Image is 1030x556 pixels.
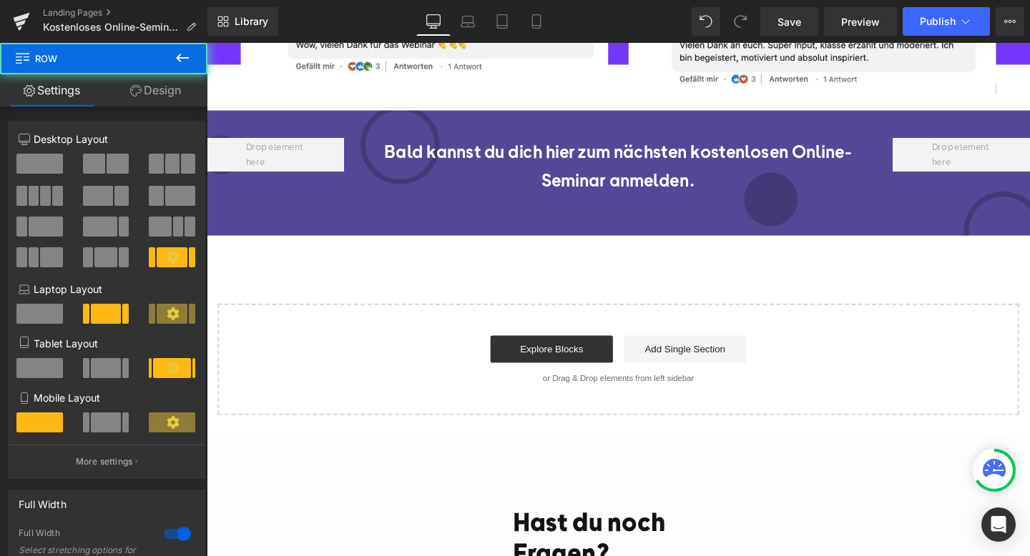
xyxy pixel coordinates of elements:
a: Add Single Section [438,307,567,336]
a: New Library [207,7,278,36]
span: Save [778,14,801,29]
a: Desktop [416,7,451,36]
p: Tablet Layout [19,336,195,351]
p: or Drag & Drop elements from left sidebar [34,347,831,357]
h3: Hast du noch Fragen? [322,487,544,551]
button: More settings [9,445,205,478]
a: Mobile [519,7,554,36]
button: More [996,7,1024,36]
button: Undo [692,7,720,36]
span: Publish [920,16,956,27]
a: Preview [824,7,897,36]
a: Explore Blocks [298,307,427,336]
button: Publish [903,7,990,36]
button: Redo [726,7,755,36]
div: Full Width [19,527,149,542]
span: Preview [841,14,880,29]
div: Full Width [19,490,67,510]
a: Design [104,74,207,106]
p: More settings [76,455,133,468]
span: Library [235,15,268,28]
span: Kostenloses Online-Seminar | Verkaufspsychologie [43,21,180,33]
a: Tablet [485,7,519,36]
span: Row [14,43,157,74]
a: Landing Pages [43,7,207,19]
p: Desktop Layout [19,131,195,147]
div: Open Intercom Messenger [981,507,1016,542]
p: Mobile Layout [19,390,195,405]
a: Laptop [451,7,485,36]
p: Laptop Layout [19,282,195,297]
h2: Bald kannst du dich hier zum nächsten kostenlosen Online-Seminar anmelden. [155,99,711,159]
